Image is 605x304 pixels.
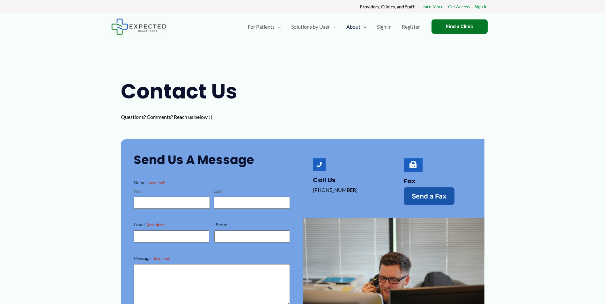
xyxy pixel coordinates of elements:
span: (Required) [147,222,165,227]
span: Menu Toggle [275,16,281,38]
span: Send a Fax [412,193,446,199]
a: Sign In [475,3,488,11]
a: Send a Fax [404,187,454,205]
legend: Name [134,179,166,186]
span: About [346,16,360,38]
span: For Patients [248,16,275,38]
p: [PHONE_NUMBER]‬‬ [313,185,381,195]
a: Find a Clinic [432,19,488,34]
p: Questions? Comments? Reach us below : ) [121,112,252,122]
a: Call Us [313,176,336,185]
label: Email [134,221,209,228]
a: Solutions by UserMenu Toggle [286,16,341,38]
span: Menu Toggle [330,16,336,38]
nav: Primary Site Navigation [243,16,425,38]
a: AboutMenu Toggle [341,16,372,38]
span: Solutions by User [291,16,330,38]
label: Message [134,255,290,262]
span: Menu Toggle [360,16,367,38]
a: Learn More [420,3,443,11]
a: Call Us [313,158,326,171]
a: Sign In [372,16,397,38]
strong: Providers, Clinics, and Staff: [360,4,416,9]
a: Register [397,16,425,38]
h1: Contact Us [121,77,252,106]
span: Register [402,16,420,38]
img: Expected Healthcare Logo - side, dark font, small [111,18,166,35]
label: Last [214,188,290,194]
span: Sign In [377,16,392,38]
label: Phone [214,221,290,228]
a: For PatientsMenu Toggle [243,16,286,38]
a: Get Access [448,3,470,11]
h4: Fax [404,177,472,185]
span: (Required) [152,256,171,261]
span: (Required) [147,180,166,185]
label: First [134,188,210,194]
h2: Send Us a Message [134,152,290,168]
